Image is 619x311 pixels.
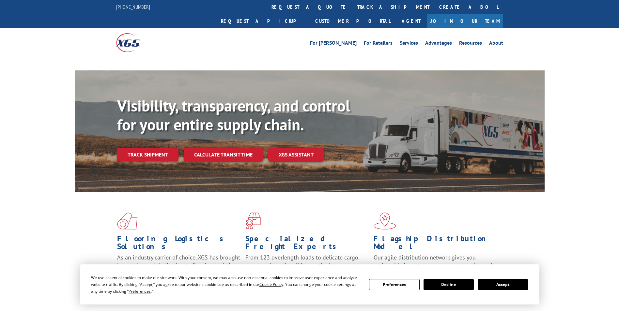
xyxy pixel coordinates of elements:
p: From 123 overlength loads to delicate cargo, our experienced staff knows the best way to move you... [245,254,369,283]
img: xgs-icon-total-supply-chain-intelligence-red [117,213,137,230]
b: Visibility, transparency, and control for your entire supply chain. [117,96,350,135]
a: Agent [395,14,427,28]
a: Calculate transit time [184,148,263,162]
a: Customer Portal [310,14,395,28]
div: We use essential cookies to make our site work. With your consent, we may also use non-essential ... [91,274,361,295]
a: About [489,40,503,48]
img: xgs-icon-focused-on-flooring-red [245,213,261,230]
button: Accept [478,279,528,290]
span: Our agile distribution network gives you nationwide inventory management on demand. [374,254,494,269]
a: Services [400,40,418,48]
a: Resources [459,40,482,48]
span: Cookie Policy [259,282,283,287]
h1: Specialized Freight Experts [245,235,369,254]
a: Join Our Team [427,14,503,28]
a: Track shipment [117,148,178,161]
img: xgs-icon-flagship-distribution-model-red [374,213,396,230]
h1: Flagship Distribution Model [374,235,497,254]
h1: Flooring Logistics Solutions [117,235,240,254]
a: Request a pickup [216,14,310,28]
a: For Retailers [364,40,393,48]
a: Advantages [425,40,452,48]
span: Preferences [129,289,151,294]
button: Decline [424,279,474,290]
div: Cookie Consent Prompt [80,264,539,304]
button: Preferences [369,279,419,290]
a: For [PERSON_NAME] [310,40,357,48]
a: [PHONE_NUMBER] [116,4,150,10]
span: As an industry carrier of choice, XGS has brought innovation and dedication to flooring logistics... [117,254,240,277]
a: XGS ASSISTANT [268,148,324,162]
